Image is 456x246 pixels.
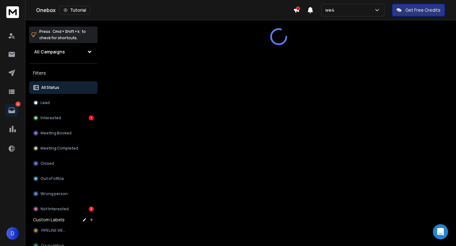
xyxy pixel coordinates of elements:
p: we4 [325,7,337,13]
a: 4 [5,104,18,117]
p: Closed [41,161,54,166]
button: Not Interested2 [29,203,98,215]
div: 2 [89,206,94,212]
div: Onebox [36,6,293,15]
button: D [6,227,19,240]
button: PIPELINE WE4 [29,224,98,237]
h3: Filters [29,69,98,77]
p: Meeting Completed [41,146,78,151]
div: 1 [89,115,94,120]
button: Tutorial [60,6,90,15]
h3: Custom Labels [33,217,65,223]
span: PIPELINE WE4 [41,228,66,233]
button: All Status [29,81,98,94]
button: Meeting Completed [29,142,98,155]
button: Wrong person [29,188,98,200]
h1: All Campaigns [34,49,65,55]
p: Meeting Booked [41,131,72,136]
p: Lead [41,100,50,105]
button: Meeting Booked [29,127,98,139]
button: All Campaigns [29,46,98,58]
p: Wrong person [41,191,68,196]
p: Get Free Credits [405,7,440,13]
div: Open Intercom Messenger [433,224,448,239]
p: Out of office [41,176,64,181]
button: Interested1 [29,112,98,124]
button: Get Free Credits [392,4,445,16]
p: All Status [41,85,59,90]
p: Interested [41,115,61,120]
p: 4 [16,101,21,107]
p: Not Interested [41,206,69,212]
button: Lead [29,96,98,109]
p: Press to check for shortcuts. [39,28,86,41]
span: Cmd + Shift + k [52,28,80,35]
button: Closed [29,157,98,170]
button: Out of office [29,172,98,185]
